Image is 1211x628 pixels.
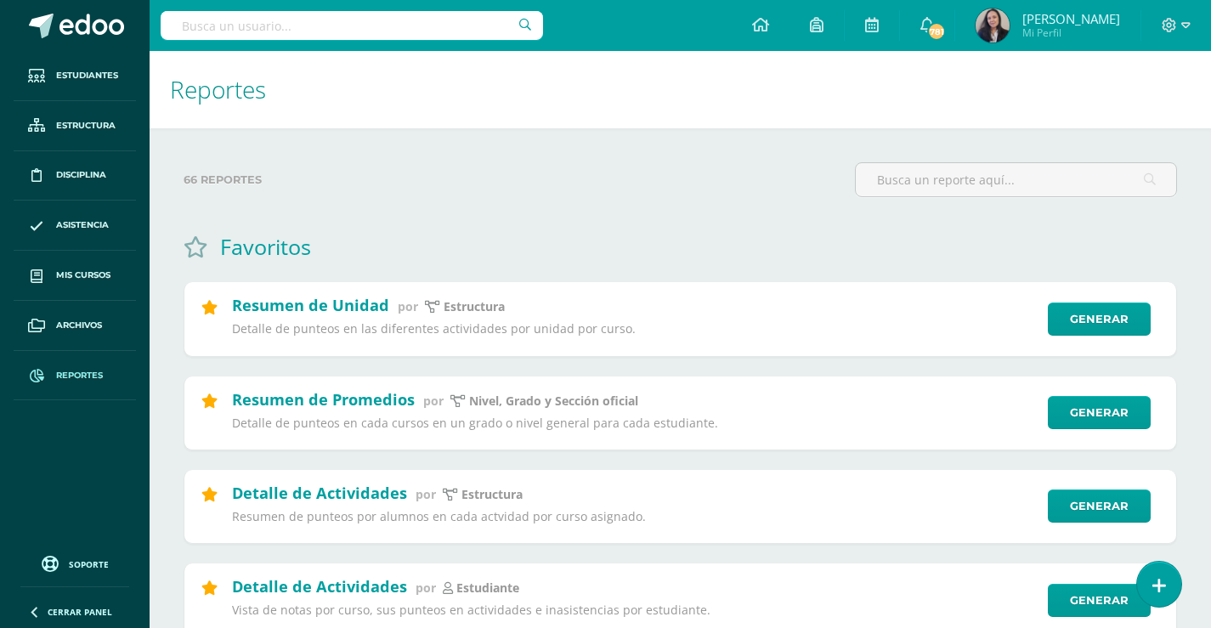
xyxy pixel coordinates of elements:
span: Mi Perfil [1022,25,1120,40]
h2: Detalle de Actividades [232,576,407,597]
p: estudiante [456,580,519,596]
span: Mis cursos [56,269,110,282]
a: Soporte [20,552,129,574]
a: Asistencia [14,201,136,251]
span: Archivos [56,319,102,332]
input: Busca un usuario... [161,11,543,40]
span: por [416,580,436,596]
p: estructura [461,487,523,502]
a: Generar [1048,489,1151,523]
span: [PERSON_NAME] [1022,10,1120,27]
span: Cerrar panel [48,606,112,618]
p: Resumen de punteos por alumnos en cada actvidad por curso asignado. [232,509,1037,524]
span: Disciplina [56,168,106,182]
a: Reportes [14,351,136,401]
span: por [398,298,418,314]
a: Mis cursos [14,251,136,301]
p: Detalle de punteos en las diferentes actividades por unidad por curso. [232,321,1037,337]
img: b96f8661166e7893b451ee7f1062d364.png [976,8,1010,42]
h1: Favoritos [220,232,311,261]
span: Asistencia [56,218,109,232]
span: Estructura [56,119,116,133]
span: Reportes [56,369,103,382]
span: Soporte [69,558,109,570]
a: Generar [1048,303,1151,336]
a: Generar [1048,396,1151,429]
h2: Detalle de Actividades [232,483,407,503]
p: Vista de notas por curso, sus punteos en actividades e inasistencias por estudiante. [232,603,1037,618]
p: Nivel, Grado y Sección oficial [469,393,638,409]
a: Disciplina [14,151,136,201]
input: Busca un reporte aquí... [856,163,1176,196]
h2: Resumen de Unidad [232,295,389,315]
p: estructura [444,299,505,314]
a: Estructura [14,101,136,151]
span: Estudiantes [56,69,118,82]
span: por [416,486,436,502]
a: Archivos [14,301,136,351]
a: Generar [1048,584,1151,617]
label: 66 reportes [184,162,841,197]
span: por [423,393,444,409]
a: Estudiantes [14,51,136,101]
span: 781 [927,22,946,41]
h2: Resumen de Promedios [232,389,415,410]
span: Reportes [170,73,266,105]
p: Detalle de punteos en cada cursos en un grado o nivel general para cada estudiante. [232,416,1037,431]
